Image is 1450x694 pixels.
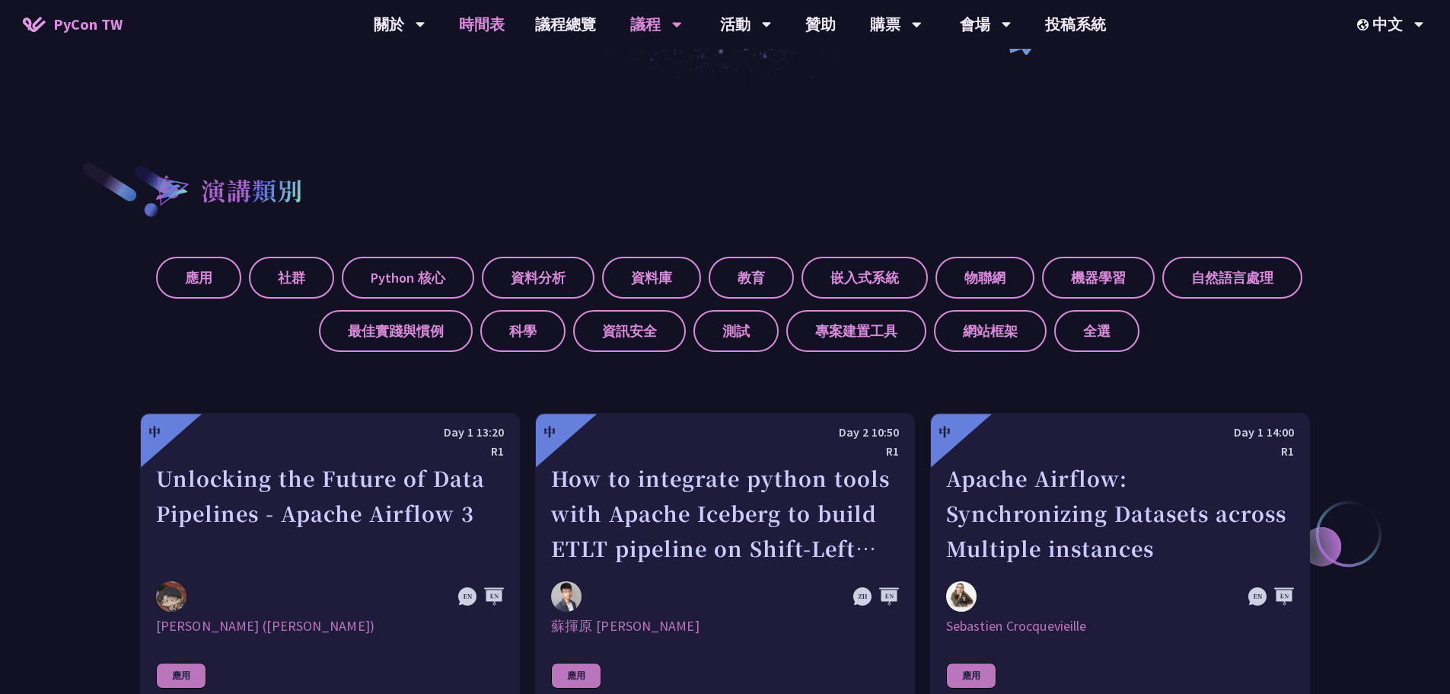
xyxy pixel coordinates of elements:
[946,617,1294,635] div: Sebastien Crocquevieille
[801,257,928,299] label: 嵌入式系統
[156,423,504,442] div: Day 1 13:20
[156,663,206,689] div: 應用
[946,423,1294,442] div: Day 1 14:00
[543,423,556,441] div: 中
[156,257,241,299] label: 應用
[551,617,899,635] div: 蘇揮原 [PERSON_NAME]
[935,257,1034,299] label: 物聯網
[551,581,582,612] img: 蘇揮原 Mars Su
[156,581,186,612] img: 李唯 (Wei Lee)
[939,423,951,441] div: 中
[480,310,566,352] label: 科學
[934,310,1047,352] label: 網站框架
[319,310,473,352] label: 最佳實踐與慣例
[140,161,201,219] img: heading-bullet
[156,442,504,461] div: R1
[946,461,1294,566] div: Apache Airflow: Synchronizing Datasets across Multiple instances
[1357,19,1372,30] img: Locale Icon
[573,310,686,352] label: 資訊安全
[786,310,926,352] label: 專案建置工具
[23,17,46,32] img: Home icon of PyCon TW 2025
[201,171,303,208] h2: 演講類別
[1162,257,1302,299] label: 自然語言處理
[946,581,977,612] img: Sebastien Crocquevieille
[342,257,474,299] label: Python 核心
[156,461,504,566] div: Unlocking the Future of Data Pipelines - Apache Airflow 3
[551,461,899,566] div: How to integrate python tools with Apache Iceberg to build ETLT pipeline on Shift-Left Architecture
[53,13,123,36] span: PyCon TW
[1054,310,1139,352] label: 全選
[551,442,899,461] div: R1
[8,5,138,43] a: PyCon TW
[602,257,701,299] label: 資料庫
[482,257,594,299] label: 資料分析
[148,423,161,441] div: 中
[551,663,601,689] div: 應用
[1042,257,1155,299] label: 機器學習
[156,617,504,635] div: [PERSON_NAME] ([PERSON_NAME])
[946,442,1294,461] div: R1
[249,257,334,299] label: 社群
[946,663,996,689] div: 應用
[551,423,899,442] div: Day 2 10:50
[693,310,779,352] label: 測試
[709,257,794,299] label: 教育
